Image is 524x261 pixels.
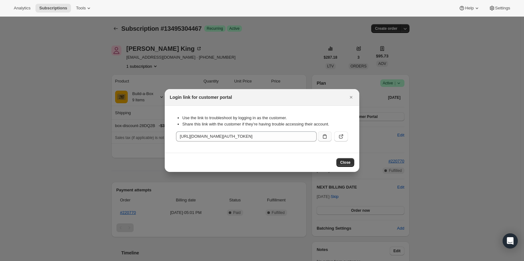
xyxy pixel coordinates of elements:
[336,158,354,167] button: Close
[455,4,484,13] button: Help
[340,160,350,165] span: Close
[72,4,96,13] button: Tools
[10,4,34,13] button: Analytics
[14,6,30,11] span: Analytics
[503,233,518,248] div: Open Intercom Messenger
[35,4,71,13] button: Subscriptions
[39,6,67,11] span: Subscriptions
[76,6,86,11] span: Tools
[495,6,510,11] span: Settings
[347,93,356,102] button: Close
[182,121,348,127] li: Share this link with the customer if they’re having trouble accessing their account.
[465,6,473,11] span: Help
[485,4,514,13] button: Settings
[182,115,348,121] li: Use the link to troubleshoot by logging in as the customer.
[170,94,232,100] h2: Login link for customer portal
